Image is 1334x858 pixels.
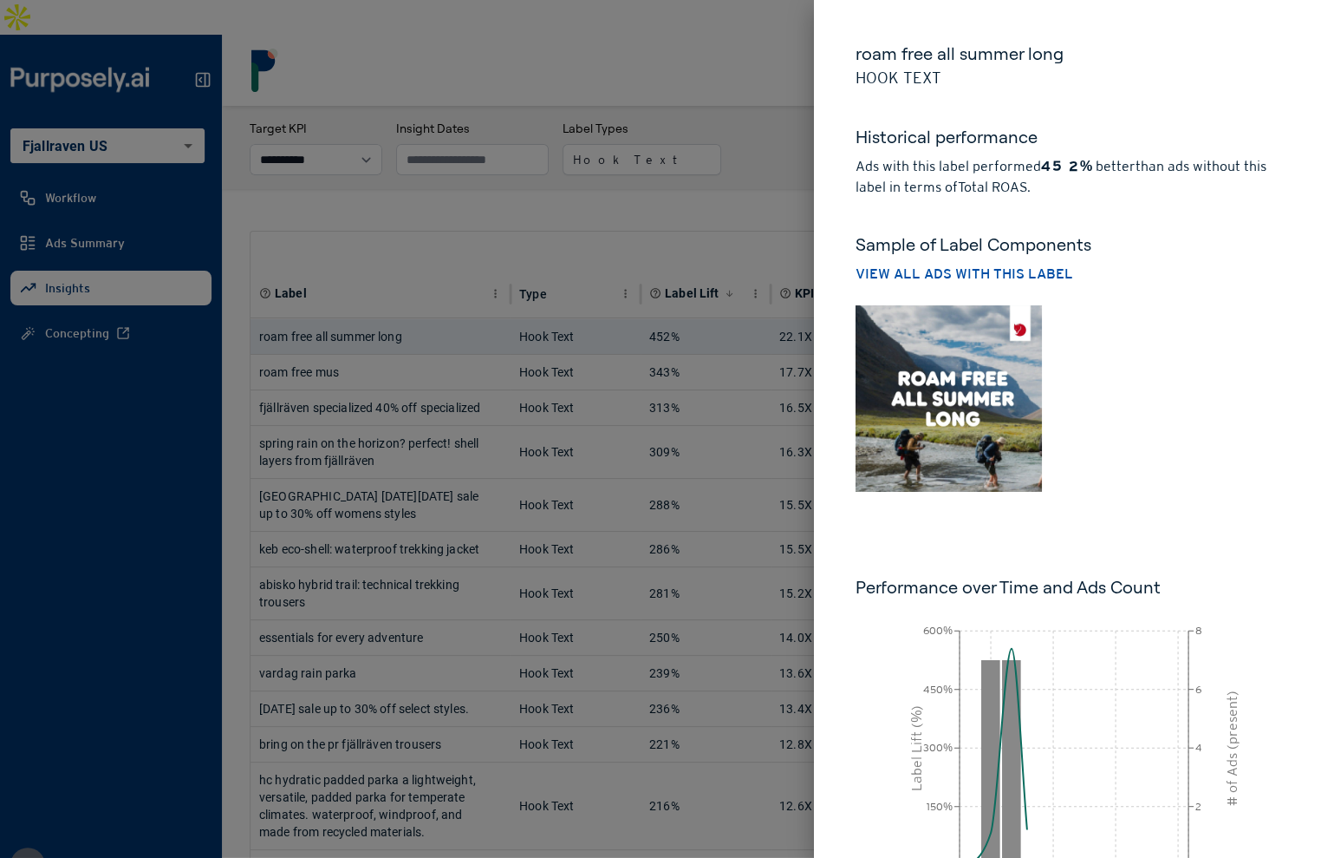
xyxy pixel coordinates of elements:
tspan: 4 [1195,742,1202,754]
img: img3f9ba8d05543ba5798e4129699bee262 [856,305,1042,492]
h5: roam free all summer long [856,42,1292,66]
p: Hook Text [856,66,1292,90]
tspan: Label Lift (%) [908,705,925,791]
button: View all ads with this label [856,264,1073,285]
tspan: 150% [927,801,953,813]
tspan: 8 [1195,625,1202,637]
tspan: 600% [923,625,953,637]
h6: Performance over Time and Ads Count [856,575,1292,599]
h5: Historical performance [856,125,1292,156]
strong: 452% [1041,158,1092,174]
tspan: 300% [923,742,953,754]
tspan: # of Ads (present) [1224,691,1240,806]
p: Ads with this label performed better than ads without this label in terms of Total ROAS . [856,156,1292,198]
tspan: 2 [1195,801,1201,813]
h5: Sample of Label Components [856,233,1292,257]
tspan: 6 [1195,684,1201,696]
tspan: 450% [923,684,953,696]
